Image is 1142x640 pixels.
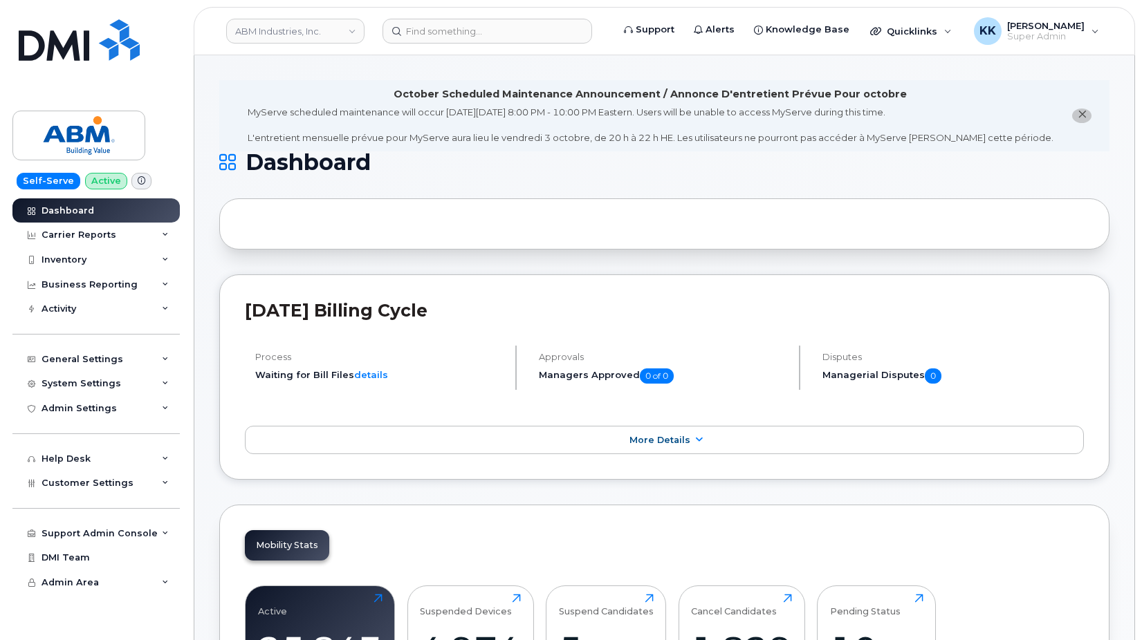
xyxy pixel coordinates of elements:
div: Suspended Devices [420,594,512,617]
span: 0 of 0 [640,368,674,384]
h4: Disputes [822,352,1084,362]
h2: [DATE] Billing Cycle [245,300,1084,321]
div: Pending Status [830,594,901,617]
div: Suspend Candidates [559,594,654,617]
button: close notification [1072,109,1092,123]
span: Dashboard [246,152,371,173]
a: details [354,369,388,380]
h5: Managers Approved [539,368,787,384]
div: Active [258,594,287,617]
li: Waiting for Bill Files [255,368,504,382]
div: MyServe scheduled maintenance will occur [DATE][DATE] 8:00 PM - 10:00 PM Eastern. Users will be u... [248,106,1053,144]
h4: Process [255,352,504,362]
h4: Approvals [539,352,787,362]
span: 0 [925,368,941,384]
div: October Scheduled Maintenance Announcement / Annonce D'entretient Prévue Pour octobre [394,87,907,102]
span: More Details [629,435,690,445]
div: Cancel Candidates [691,594,777,617]
h5: Managerial Disputes [822,368,1084,384]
